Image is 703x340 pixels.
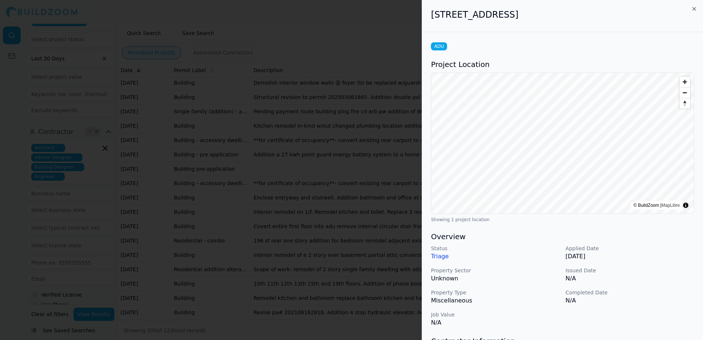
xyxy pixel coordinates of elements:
[431,231,694,242] h3: Overview
[681,201,690,210] summary: Toggle attribution
[431,274,560,283] p: Unknown
[679,77,690,87] button: Zoom in
[431,73,694,213] canvas: Map
[565,252,694,261] p: [DATE]
[431,296,560,305] p: Miscellaneous
[431,9,694,21] h2: [STREET_ADDRESS]
[431,311,560,318] p: Job Value
[431,252,560,261] p: Triage
[431,217,694,223] div: Showing 1 project location
[565,296,694,305] p: N/A
[431,289,560,296] p: Property Type
[431,318,560,327] p: N/A
[431,42,447,50] span: ADU
[565,267,694,274] p: Issued Date
[679,98,690,109] button: Reset bearing to north
[679,87,690,98] button: Zoom out
[431,267,560,274] p: Property Sector
[431,245,560,252] p: Status
[565,274,694,283] p: N/A
[661,203,680,208] a: MapLibre
[431,59,694,70] h3: Project Location
[565,289,694,296] p: Completed Date
[634,202,680,209] div: © BuildZoom |
[565,245,694,252] p: Applied Date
